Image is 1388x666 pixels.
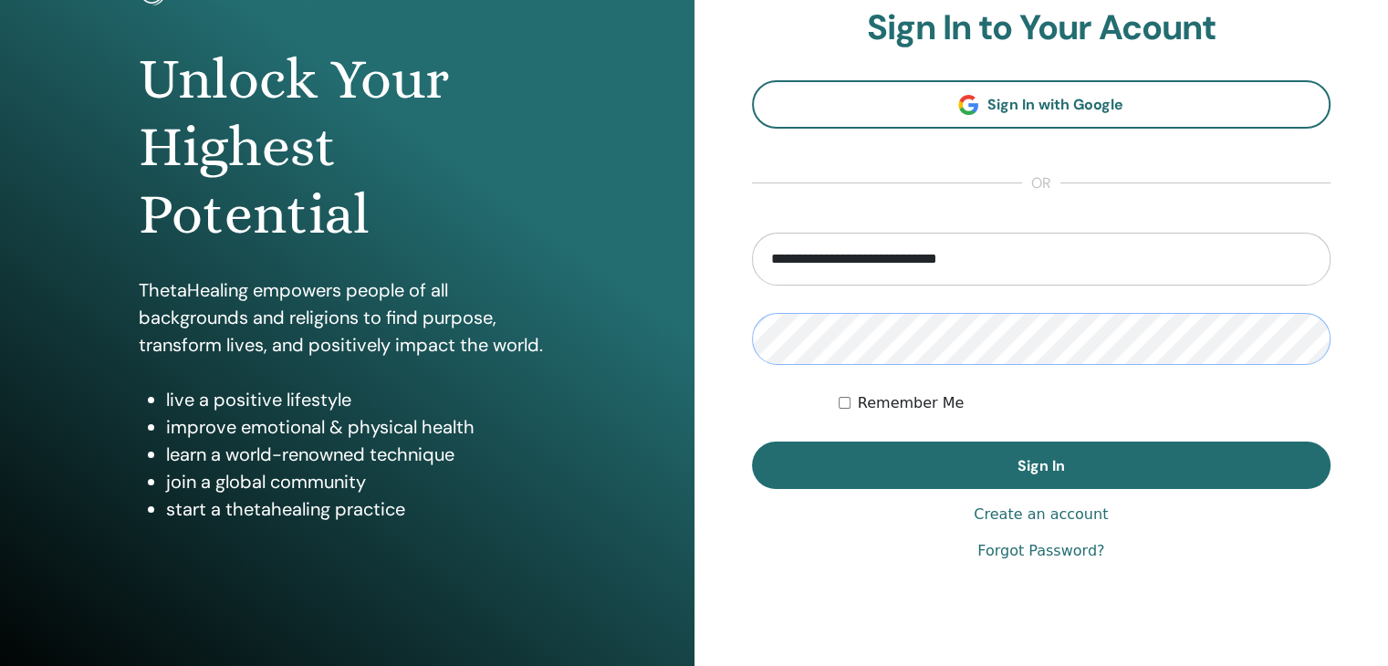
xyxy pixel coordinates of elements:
h2: Sign In to Your Acount [752,7,1331,49]
a: Create an account [974,504,1108,526]
li: start a thetahealing practice [166,495,556,523]
h1: Unlock Your Highest Potential [139,46,556,249]
li: learn a world-renowned technique [166,441,556,468]
span: Sign In with Google [987,95,1123,114]
button: Sign In [752,442,1331,489]
span: or [1022,172,1060,194]
label: Remember Me [858,392,965,414]
p: ThetaHealing empowers people of all backgrounds and religions to find purpose, transform lives, a... [139,276,556,359]
div: Keep me authenticated indefinitely or until I manually logout [839,392,1331,414]
li: improve emotional & physical health [166,413,556,441]
li: join a global community [166,468,556,495]
li: live a positive lifestyle [166,386,556,413]
span: Sign In [1018,456,1065,475]
a: Forgot Password? [977,540,1104,562]
a: Sign In with Google [752,80,1331,129]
